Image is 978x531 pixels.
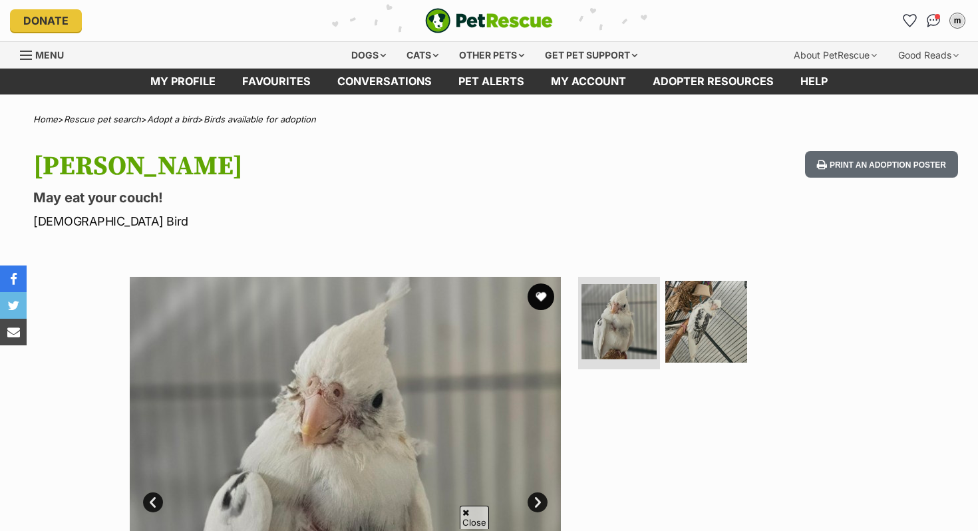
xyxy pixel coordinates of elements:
[889,42,968,69] div: Good Reads
[450,42,534,69] div: Other pets
[35,49,64,61] span: Menu
[951,14,964,27] div: m
[342,42,395,69] div: Dogs
[10,9,82,32] a: Donate
[425,8,553,33] a: PetRescue
[536,42,647,69] div: Get pet support
[927,14,941,27] img: chat-41dd97257d64d25036548639549fe6c8038ab92f7586957e7f3b1b290dea8141.svg
[64,114,141,124] a: Rescue pet search
[20,42,73,66] a: Menu
[805,151,958,178] button: Print an adoption poster
[324,69,445,94] a: conversations
[425,8,553,33] img: logo-e224e6f780fb5917bec1dbf3a21bbac754714ae5b6737aabdf751b685950b380.svg
[33,212,596,230] p: [DEMOGRAPHIC_DATA] Bird
[787,69,841,94] a: Help
[538,69,639,94] a: My account
[528,283,554,310] button: favourite
[137,69,229,94] a: My profile
[33,114,58,124] a: Home
[33,151,596,182] h1: [PERSON_NAME]
[923,10,944,31] a: Conversations
[397,42,448,69] div: Cats
[33,188,596,207] p: May eat your couch!
[899,10,968,31] ul: Account quick links
[528,492,548,512] a: Next
[204,114,316,124] a: Birds available for adoption
[445,69,538,94] a: Pet alerts
[665,281,747,363] img: Photo of Jeffery
[581,284,657,359] img: Photo of Jeffery
[143,492,163,512] a: Prev
[947,10,968,31] button: My account
[147,114,198,124] a: Adopt a bird
[784,42,886,69] div: About PetRescue
[639,69,787,94] a: Adopter resources
[899,10,920,31] a: Favourites
[460,506,489,529] span: Close
[229,69,324,94] a: Favourites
